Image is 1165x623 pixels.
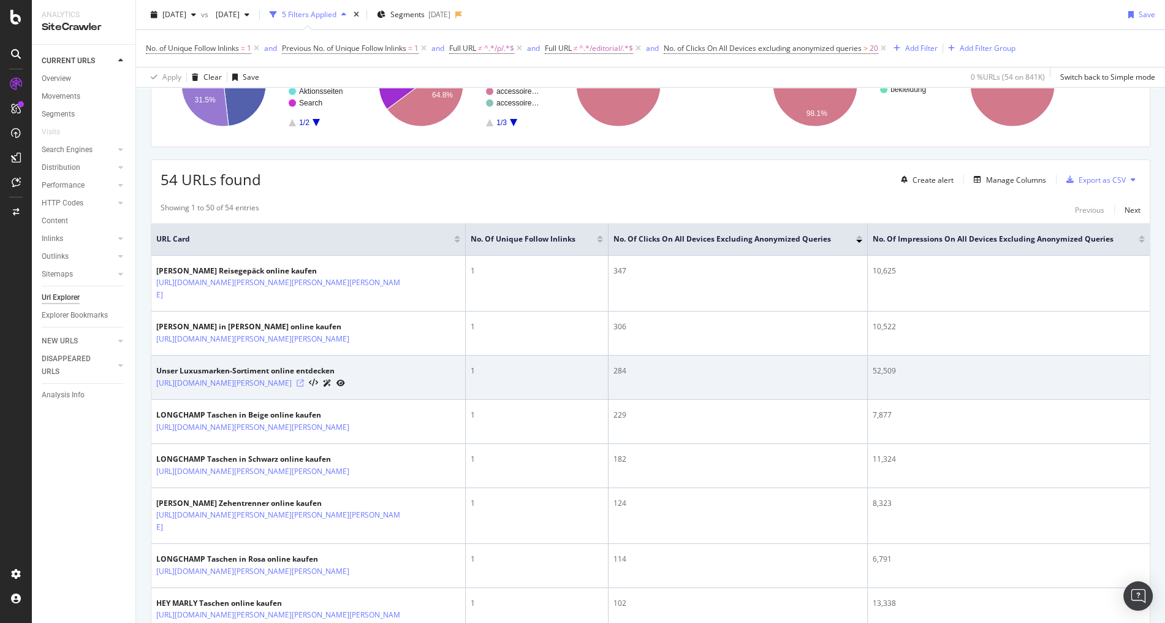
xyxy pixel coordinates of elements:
[42,268,115,281] a: Sitemaps
[156,234,451,245] span: URL Card
[752,31,943,137] div: A chart.
[42,353,115,378] a: DISAPPEARED URLS
[471,266,604,277] div: 1
[42,108,127,121] a: Segments
[358,31,549,137] div: A chart.
[42,179,115,192] a: Performance
[609,80,628,88] text: 100%
[336,376,345,389] a: URL Inspection
[863,43,868,53] span: >
[471,410,604,421] div: 1
[496,118,507,127] text: 1/3
[1075,202,1104,217] button: Previous
[42,389,127,402] a: Analysis Info
[42,309,127,322] a: Explorer Bookmarks
[613,498,862,509] div: 124
[282,9,336,20] div: 5 Filters Applied
[42,161,115,174] a: Distribution
[42,55,95,67] div: CURRENT URLS
[527,42,540,54] button: and
[146,67,181,87] button: Apply
[545,43,572,53] span: Full URL
[42,72,127,85] a: Overview
[1123,5,1155,25] button: Save
[156,365,345,376] div: Unser Luxusmarken-Sortiment online entdecken
[42,232,63,245] div: Inlinks
[309,379,318,388] button: View HTML Source
[42,215,68,227] div: Content
[870,40,878,57] span: 20
[555,31,746,137] div: A chart.
[873,234,1120,245] span: No. of Impressions On All Devices excluding anonymized queries
[156,509,407,533] a: [URL][DOMAIN_NAME][PERSON_NAME][PERSON_NAME][PERSON_NAME]
[42,389,85,402] div: Analysis Info
[42,55,115,67] a: CURRENT URLS
[243,72,259,82] div: Save
[478,43,482,53] span: ≠
[806,109,827,118] text: 98.1%
[299,118,309,127] text: 1/2
[471,554,604,565] div: 1
[1079,175,1126,185] div: Export as CSV
[613,365,862,376] div: 284
[1075,205,1104,215] div: Previous
[211,5,254,25] button: [DATE]
[496,87,539,96] text: accessoire…
[873,498,1145,509] div: 8,323
[156,465,349,478] a: [URL][DOMAIN_NAME][PERSON_NAME][PERSON_NAME]
[156,554,403,565] div: LONGCHAMP Taschen in Rosa online kaufen
[187,67,222,87] button: Clear
[42,309,108,322] div: Explorer Bookmarks
[42,197,115,210] a: HTTP Codes
[282,43,406,53] span: Previous No. of Unique Follow Inlinks
[408,43,412,53] span: =
[203,72,222,82] div: Clear
[42,143,93,156] div: Search Engines
[574,43,578,53] span: ≠
[372,5,455,25] button: Segments[DATE]
[156,498,460,509] div: [PERSON_NAME] Zehentrenner online kaufen
[42,353,104,378] div: DISAPPEARED URLS
[265,5,351,25] button: 5 Filters Applied
[949,31,1140,137] div: A chart.
[42,250,69,263] div: Outlinks
[1125,202,1140,217] button: Next
[156,454,403,465] div: LONGCHAMP Taschen in Schwarz online kaufen
[896,170,954,189] button: Create alert
[299,99,322,107] text: Search
[156,598,460,609] div: HEY MARLY Taschen online kaufen
[146,43,239,53] span: No. of Unique Follow Inlinks
[646,43,659,53] div: and
[428,9,450,20] div: [DATE]
[890,85,926,94] text: bekleidung
[156,321,403,332] div: [PERSON_NAME] in [PERSON_NAME] online kaufen
[42,20,126,34] div: SiteCrawler
[156,333,349,345] a: [URL][DOMAIN_NAME][PERSON_NAME][PERSON_NAME]
[323,376,332,389] a: AI Url Details
[42,90,127,103] a: Movements
[1061,170,1126,189] button: Export as CSV
[156,277,407,301] a: [URL][DOMAIN_NAME][PERSON_NAME][PERSON_NAME][PERSON_NAME]
[227,67,259,87] button: Save
[471,365,604,376] div: 1
[1139,9,1155,20] div: Save
[42,126,72,139] a: Visits
[969,172,1046,187] button: Manage Columns
[162,9,186,20] span: 2025 Aug. 4th
[960,43,1015,53] div: Add Filter Group
[42,108,75,121] div: Segments
[161,169,261,189] span: 54 URLs found
[264,43,277,53] div: and
[42,126,60,139] div: Visits
[873,454,1145,465] div: 11,324
[42,335,78,348] div: NEW URLS
[42,291,80,304] div: Url Explorer
[664,43,862,53] span: No. of Clicks On All Devices excluding anonymized queries
[42,72,71,85] div: Overview
[146,5,201,25] button: [DATE]
[873,321,1145,332] div: 10,522
[613,234,837,245] span: No. of Clicks On All Devices excluding anonymized queries
[943,41,1015,56] button: Add Filter Group
[1003,80,1022,88] text: 100%
[42,232,115,245] a: Inlinks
